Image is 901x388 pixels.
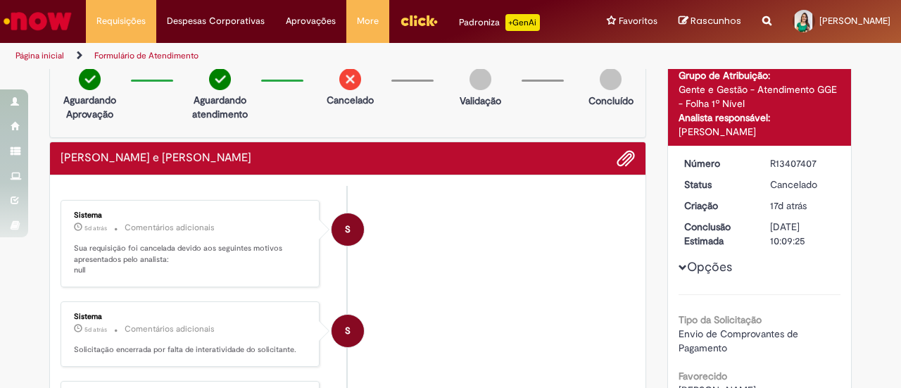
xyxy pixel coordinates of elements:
[74,243,308,276] p: Sua requisição foi cancelada devido aos seguintes motivos apresentados pelo analista: null
[459,14,540,31] div: Padroniza
[679,125,841,139] div: [PERSON_NAME]
[286,14,336,28] span: Aprovações
[617,149,635,168] button: Adicionar anexos
[84,224,107,232] time: 25/08/2025 09:26:34
[470,68,491,90] img: img-circle-grey.png
[770,199,836,213] div: 13/08/2025 09:07:14
[679,327,801,354] span: Envio de Comprovantes de Pagamento
[84,325,107,334] time: 25/08/2025 09:26:25
[94,50,199,61] a: Formulário de Atendimento
[505,14,540,31] p: +GenAi
[332,213,364,246] div: System
[619,14,657,28] span: Favoritos
[770,156,836,170] div: R13407407
[332,315,364,347] div: System
[74,211,308,220] div: Sistema
[588,94,634,108] p: Concluído
[125,222,215,234] small: Comentários adicionais
[600,68,622,90] img: img-circle-grey.png
[770,199,807,212] time: 13/08/2025 09:07:14
[15,50,64,61] a: Página inicial
[770,220,836,248] div: [DATE] 10:09:25
[345,213,351,246] span: S
[674,156,760,170] dt: Número
[84,325,107,334] span: 5d atrás
[327,93,374,107] p: Cancelado
[79,68,101,90] img: check-circle-green.png
[84,224,107,232] span: 5d atrás
[209,68,231,90] img: check-circle-green.png
[770,199,807,212] span: 17d atrás
[674,177,760,192] dt: Status
[125,323,215,335] small: Comentários adicionais
[770,177,836,192] div: Cancelado
[674,199,760,213] dt: Criação
[357,14,379,28] span: More
[679,15,741,28] a: Rascunhos
[679,111,841,125] div: Analista responsável:
[819,15,890,27] span: [PERSON_NAME]
[11,43,590,69] ul: Trilhas de página
[56,93,124,121] p: Aguardando Aprovação
[400,10,438,31] img: click_logo_yellow_360x200.png
[460,94,501,108] p: Validação
[674,220,760,248] dt: Conclusão Estimada
[74,313,308,321] div: Sistema
[61,152,251,165] h2: Auxílio Creche e Babá Histórico de tíquete
[186,93,254,121] p: Aguardando atendimento
[679,68,841,82] div: Grupo de Atribuição:
[167,14,265,28] span: Despesas Corporativas
[679,82,841,111] div: Gente e Gestão - Atendimento GGE - Folha 1º Nível
[74,344,308,356] p: Solicitação encerrada por falta de interatividade do solicitante.
[339,68,361,90] img: remove.png
[691,14,741,27] span: Rascunhos
[96,14,146,28] span: Requisições
[1,7,74,35] img: ServiceNow
[345,314,351,348] span: S
[679,370,727,382] b: Favorecido
[679,313,762,326] b: Tipo da Solicitação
